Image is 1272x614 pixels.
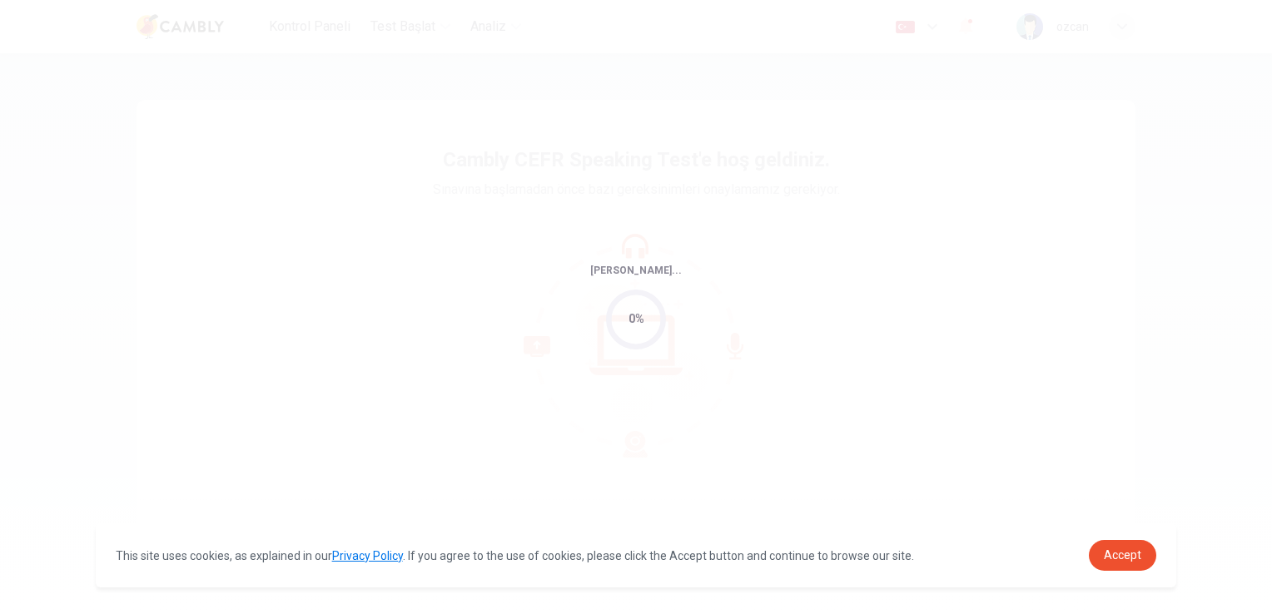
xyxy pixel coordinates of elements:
span: This site uses cookies, as explained in our . If you agree to the use of cookies, please click th... [116,549,914,562]
a: dismiss cookie message [1089,540,1156,571]
span: [PERSON_NAME]... [590,265,682,276]
span: Accept [1104,548,1141,562]
div: 0% [629,309,644,329]
a: Privacy Policy [332,549,403,562]
div: cookieconsent [96,523,1177,587]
